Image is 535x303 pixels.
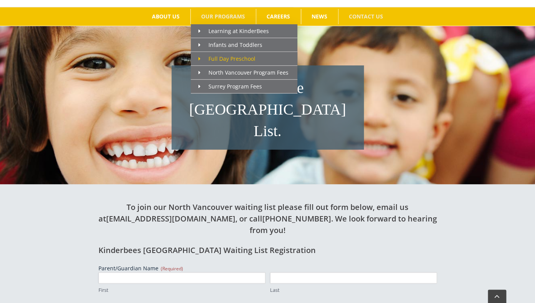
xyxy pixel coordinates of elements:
a: North Vancouver Program Fees [191,66,297,80]
a: ABOUT US [142,9,190,24]
label: First [98,286,265,294]
nav: Main Menu [12,7,523,26]
span: (Required) [161,265,183,272]
a: Infants and Toddlers [191,38,297,52]
span: ABOUT US [152,14,180,19]
h1: Get On The [GEOGRAPHIC_DATA] List. [175,77,360,142]
span: Full Day Preschool [198,55,255,62]
a: Surrey Program Fees [191,80,297,93]
a: Full Day Preschool [191,52,297,66]
a: OUR PROGRAMS [191,9,256,24]
a: Learning at KinderBees [191,24,297,38]
span: Surrey Program Fees [198,83,262,90]
span: NEWS [312,14,327,19]
label: Last [270,286,437,294]
span: OUR PROGRAMS [201,14,245,19]
h2: Kinderbees [GEOGRAPHIC_DATA] Waiting List Registration [98,245,437,256]
a: NEWS [301,9,338,24]
h2: To join our North Vancouver waiting list please fill out form below, email us at , or call . We l... [98,201,437,236]
a: CAREERS [256,9,301,24]
span: North Vancouver Program Fees [198,69,288,76]
span: CONTACT US [349,14,383,19]
span: Learning at KinderBees [198,27,269,35]
span: Infants and Toddlers [198,41,262,48]
a: CONTACT US [338,9,394,24]
a: [EMAIL_ADDRESS][DOMAIN_NAME] [106,213,235,224]
legend: Parent/Guardian Name [98,265,183,272]
span: CAREERS [267,14,290,19]
a: [PHONE_NUMBER] [262,213,331,224]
